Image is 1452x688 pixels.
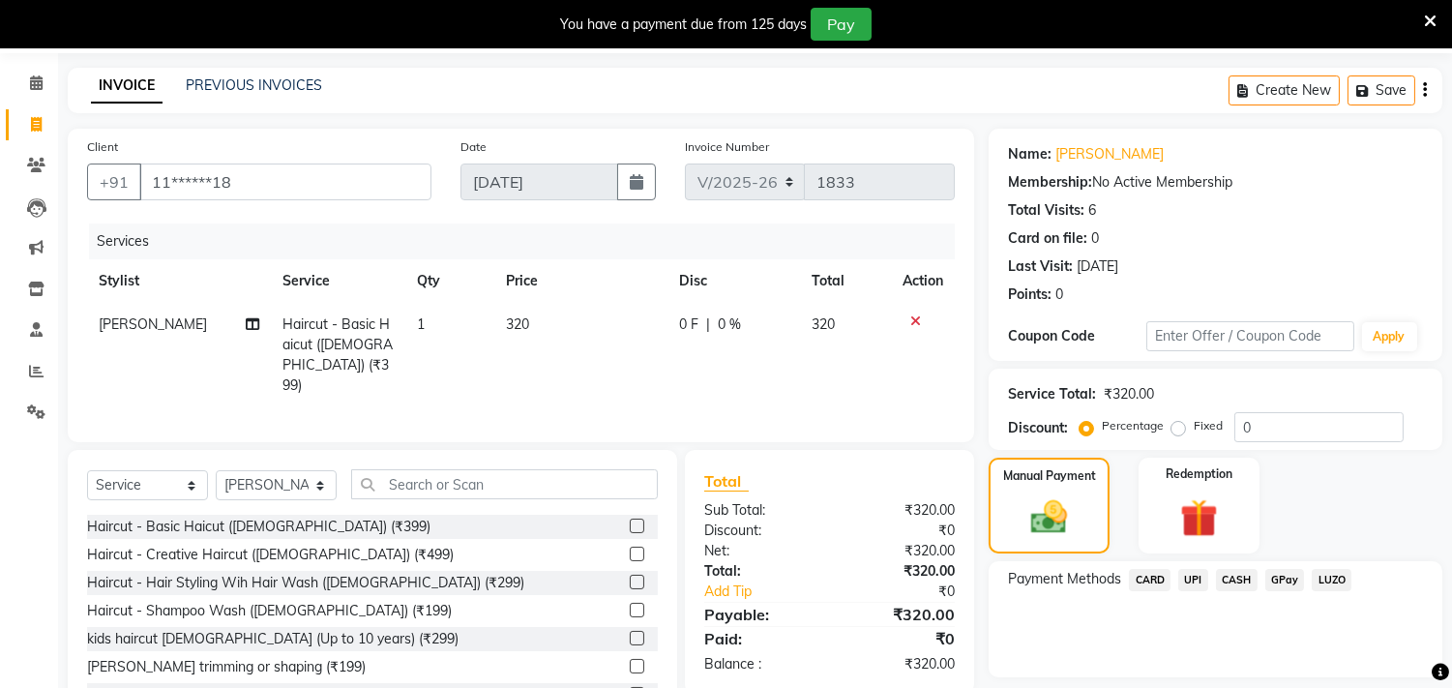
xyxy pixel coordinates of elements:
span: GPay [1265,569,1305,591]
th: Disc [667,259,800,303]
span: | [706,314,710,335]
img: _cash.svg [1020,496,1078,538]
input: Search by Name/Mobile/Email/Code [139,164,431,200]
div: Payable: [690,603,830,626]
div: ₹320.00 [830,654,970,674]
div: ₹0 [830,521,970,541]
span: LUZO [1312,569,1351,591]
th: Price [494,259,667,303]
div: Card on file: [1008,228,1087,249]
div: 0 [1055,284,1063,305]
th: Action [891,259,955,303]
span: Payment Methods [1008,569,1121,589]
button: +91 [87,164,141,200]
span: UPI [1178,569,1208,591]
label: Percentage [1102,417,1164,434]
button: Pay [811,8,872,41]
div: ₹320.00 [830,561,970,582]
div: ₹320.00 [1104,384,1154,404]
div: Sub Total: [690,500,830,521]
div: Points: [1008,284,1052,305]
div: Haircut - Basic Haicut ([DEMOGRAPHIC_DATA]) (₹399) [87,517,430,537]
div: Net: [690,541,830,561]
div: ₹320.00 [830,541,970,561]
label: Client [87,138,118,156]
span: CASH [1216,569,1258,591]
span: Total [704,471,749,492]
input: Search or Scan [351,469,658,499]
div: Total: [690,561,830,582]
button: Apply [1362,322,1417,351]
div: Discount: [690,521,830,541]
label: Redemption [1166,465,1232,483]
div: No Active Membership [1008,172,1423,193]
label: Fixed [1194,417,1223,434]
span: 0 % [718,314,741,335]
span: 320 [506,315,529,333]
div: Haircut - Creative Haircut ([DEMOGRAPHIC_DATA]) (₹499) [87,545,454,565]
label: Invoice Number [685,138,769,156]
span: 0 F [679,314,698,335]
div: [PERSON_NAME] trimming or shaping (₹199) [87,657,366,677]
input: Enter Offer / Coupon Code [1146,321,1353,351]
div: ₹320.00 [830,603,970,626]
div: ₹0 [853,582,970,602]
a: INVOICE [91,69,163,104]
div: Total Visits: [1008,200,1084,221]
div: 0 [1091,228,1099,249]
div: Name: [1008,144,1052,165]
div: Coupon Code [1008,326,1146,346]
th: Stylist [87,259,272,303]
label: Manual Payment [1003,467,1096,485]
span: CARD [1129,569,1170,591]
div: You have a payment due from 125 days [560,15,807,35]
th: Total [801,259,892,303]
span: 1 [417,315,425,333]
div: Discount: [1008,418,1068,438]
div: Last Visit: [1008,256,1073,277]
a: [PERSON_NAME] [1055,144,1164,165]
div: ₹0 [830,627,970,650]
div: kids haircut [DEMOGRAPHIC_DATA] (Up to 10 years) (₹299) [87,629,459,649]
div: Services [89,224,969,259]
div: Membership: [1008,172,1092,193]
div: 6 [1088,200,1096,221]
div: Service Total: [1008,384,1096,404]
div: Haircut - Hair Styling Wih Hair Wash ([DEMOGRAPHIC_DATA]) (₹299) [87,573,524,593]
div: [DATE] [1077,256,1118,277]
div: Paid: [690,627,830,650]
a: Add Tip [690,582,853,602]
a: PREVIOUS INVOICES [186,76,322,94]
div: Balance : [690,654,830,674]
span: Haircut - Basic Haicut ([DEMOGRAPHIC_DATA]) (₹399) [283,315,394,394]
span: [PERSON_NAME] [99,315,207,333]
span: 320 [813,315,836,333]
button: Create New [1229,75,1340,105]
img: _gift.svg [1169,494,1230,542]
div: ₹320.00 [830,500,970,521]
div: Haircut - Shampoo Wash ([DEMOGRAPHIC_DATA]) (₹199) [87,601,452,621]
label: Date [460,138,487,156]
button: Save [1348,75,1415,105]
th: Qty [405,259,494,303]
th: Service [272,259,406,303]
